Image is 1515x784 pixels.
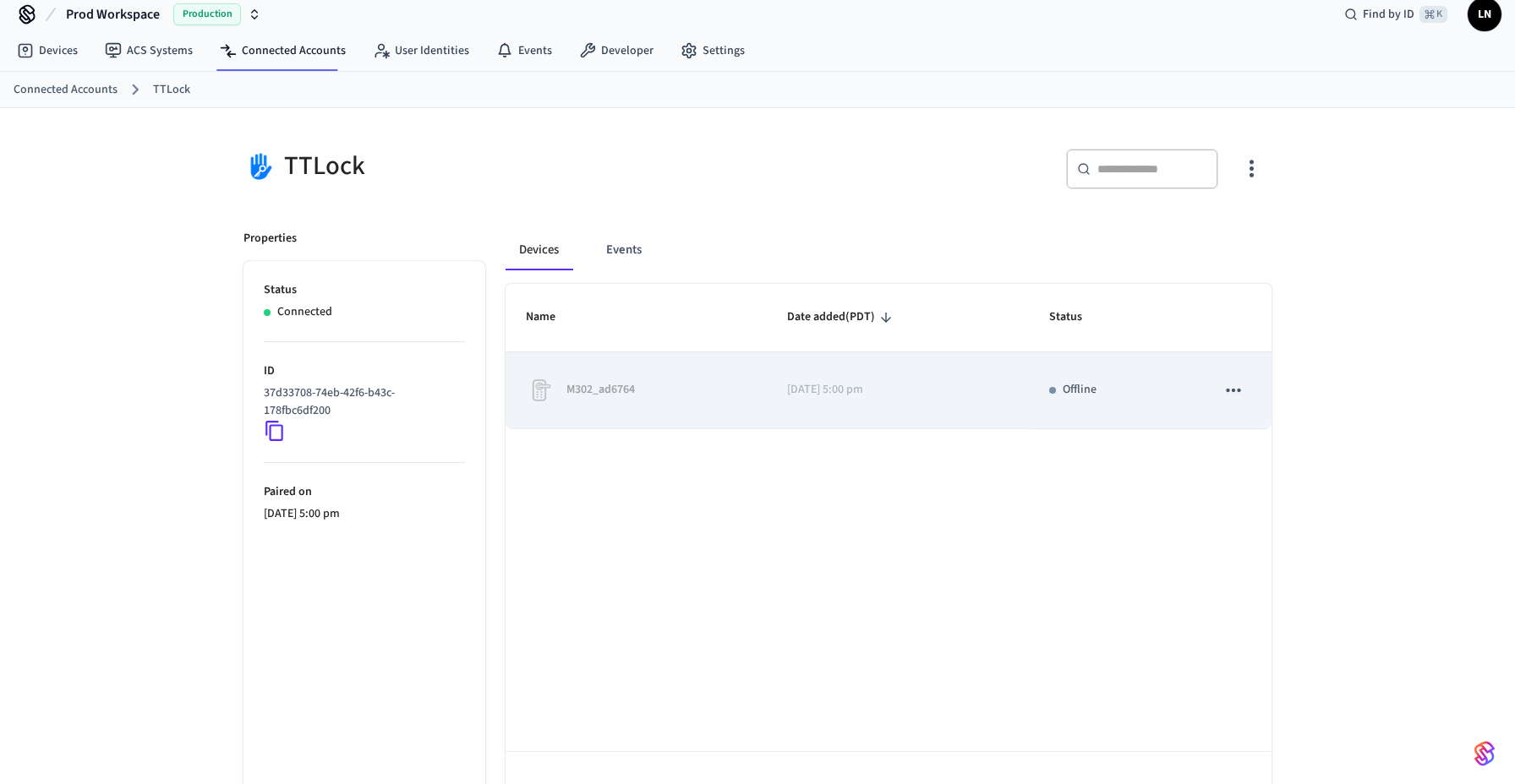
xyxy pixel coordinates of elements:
[1419,6,1447,23] span: ⌘ K
[667,35,758,66] a: Settings
[483,35,566,66] a: Events
[264,505,465,523] p: [DATE] 5:00 pm
[526,377,553,404] img: Placeholder Lock Image
[264,483,465,501] p: Paired on
[506,230,1272,270] div: connected account tabs
[14,81,118,99] a: Connected Accounts
[1063,381,1097,399] p: Offline
[264,384,458,420] p: 37d33708-74eb-42f6-b43c-178fbc6df200
[787,304,897,330] span: Date added(PDT)
[1049,304,1104,330] span: Status
[91,35,206,66] a: ACS Systems
[1474,740,1495,767] img: SeamLogoGradient.69752ec5.svg
[66,4,160,24] span: Prod Workspace
[3,35,91,66] a: Devices
[243,230,297,248] p: Properties
[593,230,655,270] button: Events
[277,303,332,321] p: Connected
[264,362,465,380] p: ID
[243,149,277,183] img: TTLock Logo, Square
[206,35,359,66] a: Connected Accounts
[526,304,577,330] span: Name
[264,281,465,299] p: Status
[243,149,747,183] div: TTLock
[566,381,635,399] p: M302_ad6764
[787,381,1009,399] p: [DATE] 5:00 pm
[506,230,572,270] button: Devices
[566,35,667,66] a: Developer
[506,284,1272,429] table: sticky table
[1363,6,1414,23] span: Find by ID
[153,81,190,99] a: TTLock
[173,3,241,25] span: Production
[359,35,483,66] a: User Identities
